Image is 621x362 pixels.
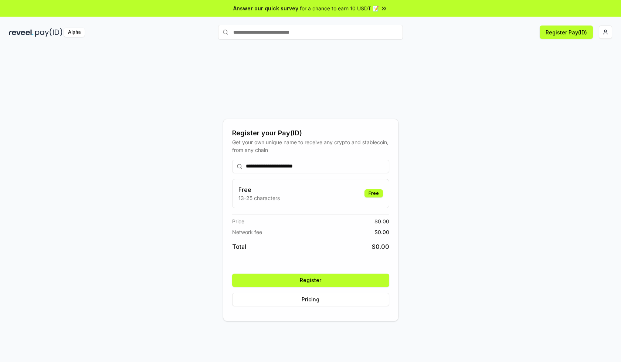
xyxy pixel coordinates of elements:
div: Free [364,189,383,197]
span: $ 0.00 [374,217,389,225]
button: Register [232,274,389,287]
p: 13-25 characters [238,194,280,202]
button: Pricing [232,293,389,306]
div: Alpha [64,28,85,37]
span: Answer our quick survey [233,4,298,12]
span: Total [232,242,246,251]
span: Price [232,217,244,225]
img: pay_id [35,28,62,37]
span: $ 0.00 [374,228,389,236]
span: Network fee [232,228,262,236]
div: Get your own unique name to receive any crypto and stablecoin, from any chain [232,138,389,154]
button: Register Pay(ID) [540,26,593,39]
span: $ 0.00 [372,242,389,251]
h3: Free [238,185,280,194]
span: for a chance to earn 10 USDT 📝 [300,4,379,12]
img: reveel_dark [9,28,34,37]
div: Register your Pay(ID) [232,128,389,138]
